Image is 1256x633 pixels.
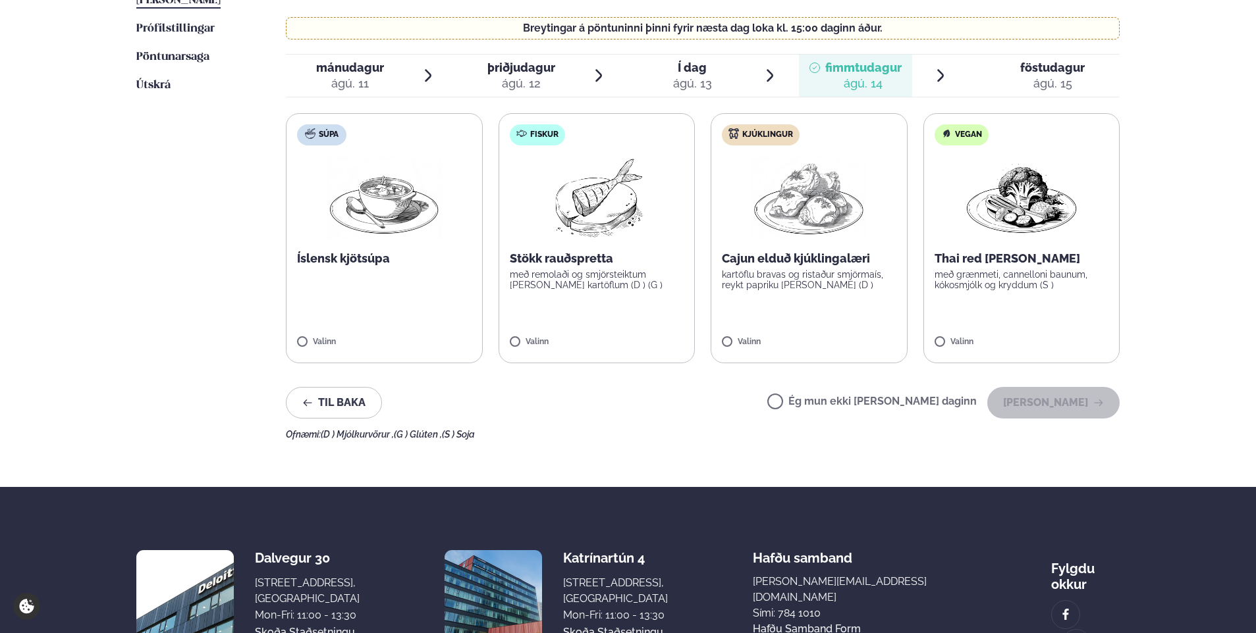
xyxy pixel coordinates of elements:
img: image alt [1058,607,1073,622]
span: (S ) Soja [442,429,475,440]
button: Til baka [286,387,382,418]
p: kartöflu bravas og ristaður smjörmaís, reykt papriku [PERSON_NAME] (D ) [722,269,896,290]
p: Íslensk kjötsúpa [297,251,472,266]
div: ágú. 14 [825,76,902,91]
div: Mon-Fri: 11:00 - 13:30 [563,607,668,623]
span: Pöntunarsaga [136,51,209,63]
span: fimmtudagur [825,61,902,74]
span: föstudagur [1020,61,1085,74]
span: Fiskur [530,130,559,140]
a: image alt [1052,601,1079,628]
img: Soup.png [326,156,442,240]
div: ágú. 13 [673,76,712,91]
img: Vegan.png [964,156,1079,240]
div: Ofnæmi: [286,429,1120,440]
div: [STREET_ADDRESS], [GEOGRAPHIC_DATA] [255,575,360,607]
span: (D ) Mjólkurvörur , [321,429,394,440]
a: Útskrá [136,78,171,93]
img: Fish.png [538,156,655,240]
a: [PERSON_NAME][EMAIL_ADDRESS][DOMAIN_NAME] [753,574,966,605]
span: mánudagur [316,61,384,74]
button: [PERSON_NAME] [987,387,1120,418]
p: Breytingar á pöntuninni þinni fyrir næsta dag loka kl. 15:00 daginn áður. [300,23,1106,34]
span: Kjúklingur [742,130,793,140]
div: Fylgdu okkur [1051,550,1120,592]
img: soup.svg [305,128,315,139]
span: Í dag [673,60,712,76]
span: Vegan [955,130,982,140]
span: (G ) Glúten , [394,429,442,440]
span: Útskrá [136,80,171,91]
span: Prófílstillingar [136,23,215,34]
div: Mon-Fri: 11:00 - 13:30 [255,607,360,623]
img: chicken.svg [728,128,739,139]
div: ágú. 12 [487,76,555,91]
p: með remolaði og smjörsteiktum [PERSON_NAME] kartöflum (D ) (G ) [510,269,684,290]
p: með grænmeti, cannelloni baunum, kókosmjólk og kryddum (S ) [935,269,1109,290]
img: fish.svg [516,128,527,139]
div: Katrínartún 4 [563,550,668,566]
img: Vegan.svg [941,128,952,139]
p: Cajun elduð kjúklingalæri [722,251,896,266]
img: Chicken-thighs.png [751,156,867,240]
div: Dalvegur 30 [255,550,360,566]
span: Súpa [319,130,339,140]
div: ágú. 11 [316,76,384,91]
div: [STREET_ADDRESS], [GEOGRAPHIC_DATA] [563,575,668,607]
div: ágú. 15 [1020,76,1085,91]
span: Hafðu samband [753,540,852,566]
p: Stökk rauðspretta [510,251,684,266]
a: Prófílstillingar [136,21,215,37]
p: Thai red [PERSON_NAME] [935,251,1109,266]
a: Pöntunarsaga [136,49,209,65]
a: Cookie settings [13,593,40,620]
p: Sími: 784 1010 [753,605,966,621]
span: þriðjudagur [487,61,555,74]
